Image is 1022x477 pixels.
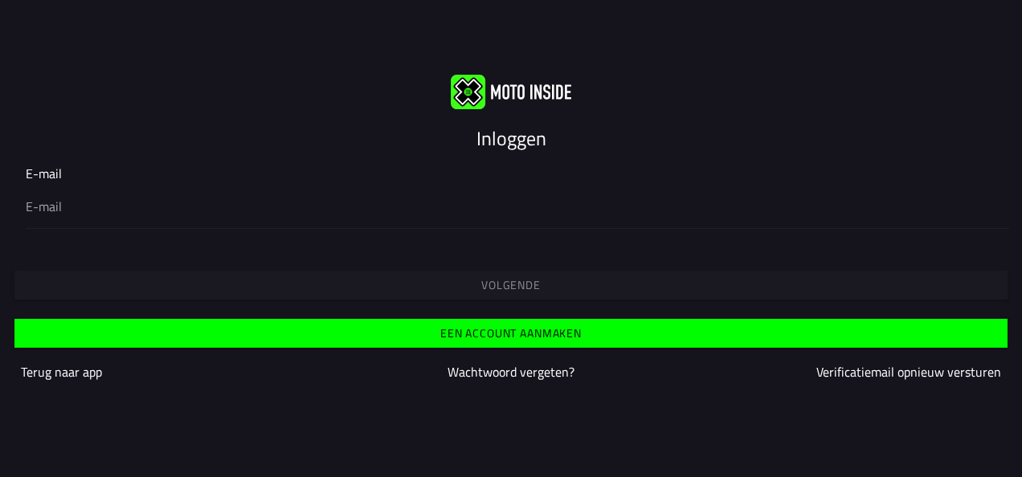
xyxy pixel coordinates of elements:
[476,124,546,153] ion-text: Inloggen
[448,362,574,381] a: Wachtwoord vergeten?
[816,362,1001,381] a: Verificatiemail opnieuw versturen
[26,197,996,216] input: E-mail
[14,319,1008,348] ion-button: Een account aanmaken
[26,164,996,228] ion-input: E-mail
[21,362,102,381] a: Terug naar app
